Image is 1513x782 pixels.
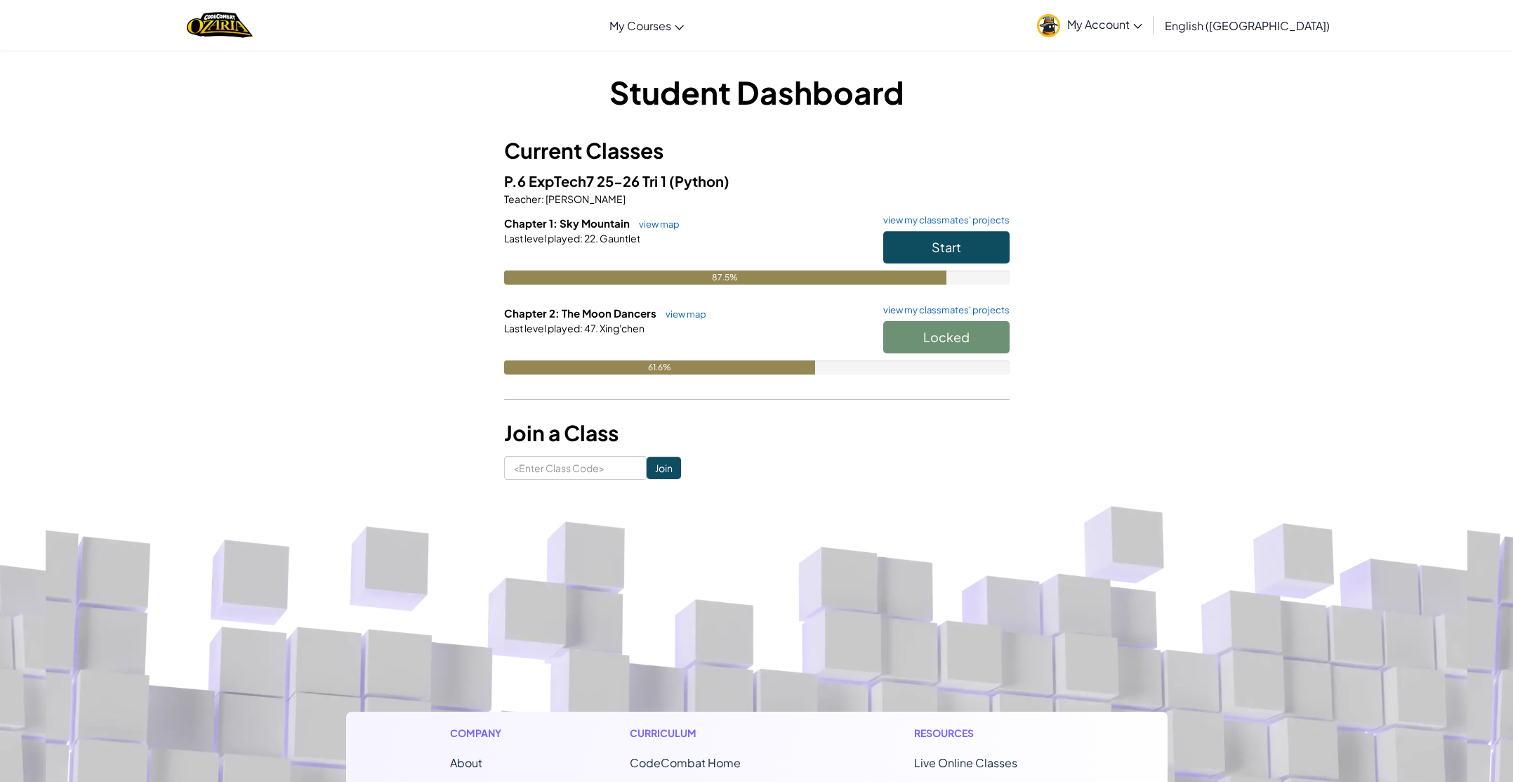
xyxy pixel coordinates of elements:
[187,11,252,39] a: Ozaria by CodeCombat logo
[914,726,1064,741] h1: Resources
[504,456,647,480] input: <Enter Class Code>
[598,232,640,245] span: Gauntlet
[630,726,800,741] h1: Curriculum
[914,755,1017,770] a: Live Online Classes
[598,322,645,334] span: Xing'chen
[504,306,659,320] span: Chapter 2: The Moon Dancers
[580,232,583,245] span: :
[1037,14,1060,37] img: avatar
[1067,17,1142,32] span: My Account
[504,322,580,334] span: Last level played
[187,11,252,39] img: Home
[450,726,515,741] h1: Company
[504,232,580,245] span: Last level played
[876,216,1010,225] a: view my classmates' projects
[1165,18,1330,33] span: English ([GEOGRAPHIC_DATA])
[1158,6,1337,44] a: English ([GEOGRAPHIC_DATA])
[544,193,626,205] span: [PERSON_NAME]
[669,172,729,190] span: (Python)
[541,193,544,205] span: :
[583,322,598,334] span: 47.
[647,457,681,479] input: Join
[504,135,1010,167] h3: Current Classes
[580,322,583,334] span: :
[609,18,671,33] span: My Courses
[583,232,598,245] span: 22.
[876,306,1010,315] a: view my classmates' projects
[450,755,482,770] a: About
[504,193,541,205] span: Teacher
[504,172,669,190] span: P.6 ExpTech7 25-26 Tri 1
[504,216,632,230] span: Chapter 1: Sky Mountain
[630,755,741,770] span: CodeCombat Home
[1030,3,1149,47] a: My Account
[932,239,961,255] span: Start
[632,219,680,230] a: view map
[504,417,1010,449] h3: Join a Class
[659,308,706,320] a: view map
[883,231,1010,263] button: Start
[504,360,816,374] div: 61.6%
[504,70,1010,114] h1: Student Dashboard
[602,6,691,44] a: My Courses
[504,271,946,285] div: 87.5%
